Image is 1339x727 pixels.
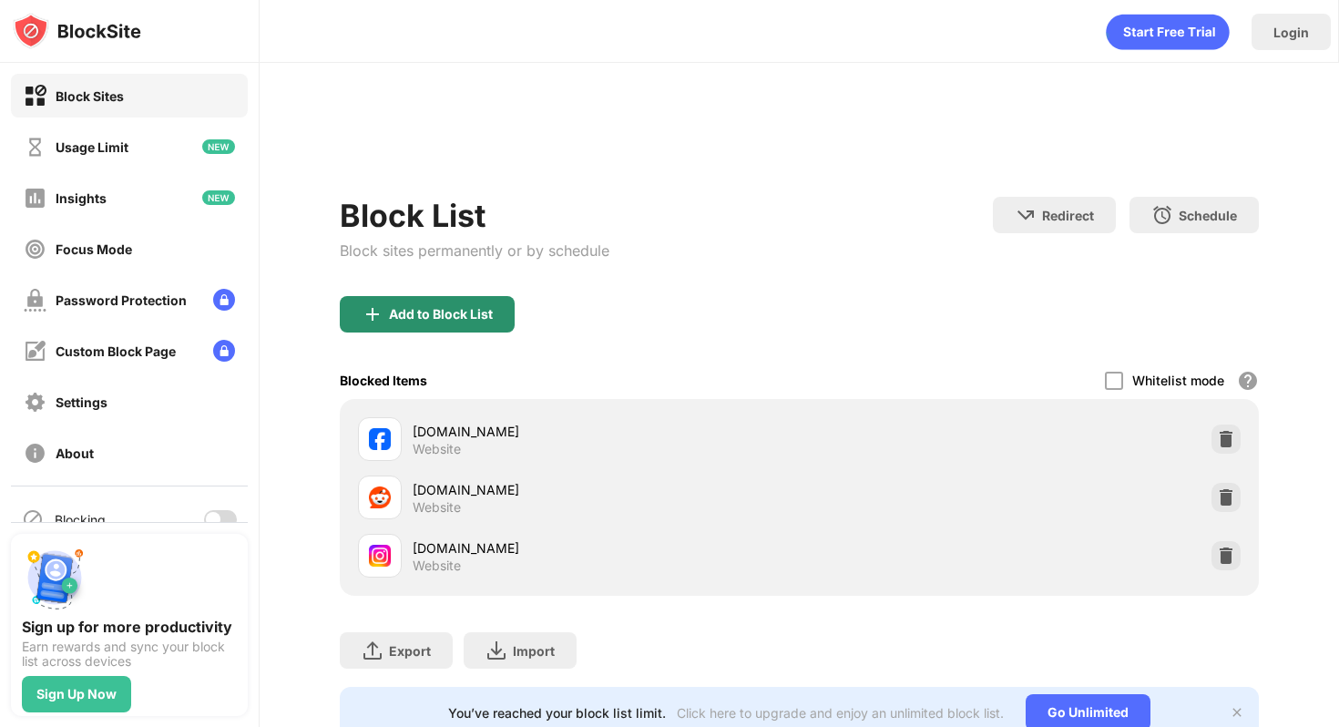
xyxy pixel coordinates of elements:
[24,340,46,363] img: customize-block-page-off.svg
[340,114,1259,175] iframe: Banner
[389,307,493,322] div: Add to Block List
[448,705,666,721] div: You’ve reached your block list limit.
[413,480,799,499] div: [DOMAIN_NAME]
[1273,25,1309,40] div: Login
[413,538,799,558] div: [DOMAIN_NAME]
[56,292,187,308] div: Password Protection
[677,705,1004,721] div: Click here to upgrade and enjoy an unlimited block list.
[213,340,235,362] img: lock-menu.svg
[413,441,461,457] div: Website
[369,428,391,450] img: favicons
[202,139,235,154] img: new-icon.svg
[55,512,106,527] div: Blocking
[340,197,609,234] div: Block List
[1230,705,1244,720] img: x-button.svg
[369,545,391,567] img: favicons
[340,373,427,388] div: Blocked Items
[36,687,117,701] div: Sign Up Now
[24,289,46,312] img: password-protection-off.svg
[56,343,176,359] div: Custom Block Page
[389,643,431,659] div: Export
[202,190,235,205] img: new-icon.svg
[369,486,391,508] img: favicons
[24,442,46,465] img: about-off.svg
[413,558,461,574] div: Website
[56,88,124,104] div: Block Sites
[1132,373,1224,388] div: Whitelist mode
[22,640,237,669] div: Earn rewards and sync your block list across devices
[56,139,128,155] div: Usage Limit
[24,85,46,108] img: block-on.svg
[1179,208,1237,223] div: Schedule
[513,643,555,659] div: Import
[22,618,237,636] div: Sign up for more productivity
[24,238,46,261] img: focus-off.svg
[22,545,87,610] img: push-signup.svg
[413,422,799,441] div: [DOMAIN_NAME]
[340,241,609,260] div: Block sites permanently or by schedule
[56,190,107,206] div: Insights
[24,187,46,210] img: insights-off.svg
[24,391,46,414] img: settings-off.svg
[13,13,141,49] img: logo-blocksite.svg
[56,241,132,257] div: Focus Mode
[24,136,46,159] img: time-usage-off.svg
[56,394,107,410] div: Settings
[1106,14,1230,50] div: animation
[1042,208,1094,223] div: Redirect
[22,508,44,530] img: blocking-icon.svg
[56,445,94,461] div: About
[413,499,461,516] div: Website
[213,289,235,311] img: lock-menu.svg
